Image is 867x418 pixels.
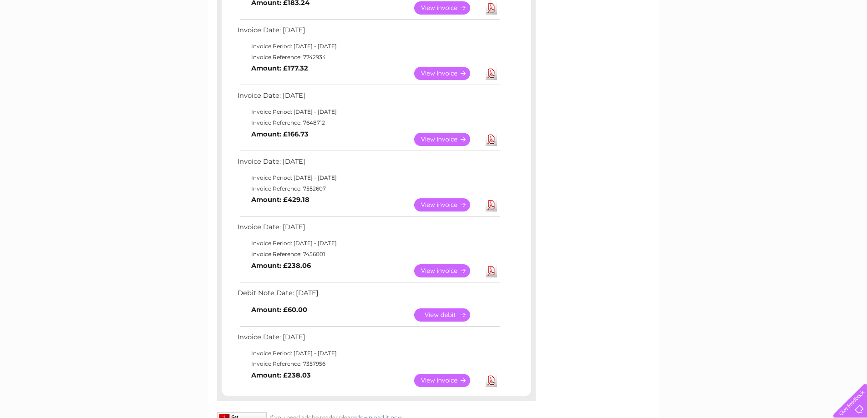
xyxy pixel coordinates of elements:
[414,133,481,146] a: View
[414,67,481,80] a: View
[486,264,497,277] a: Download
[251,262,311,270] b: Amount: £238.06
[486,1,497,15] a: Download
[414,1,481,15] a: View
[235,249,502,260] td: Invoice Reference: 7456001
[235,106,502,117] td: Invoice Period: [DATE] - [DATE]
[414,264,481,277] a: View
[235,156,502,172] td: Invoice Date: [DATE]
[235,52,502,63] td: Invoice Reference: 7742934
[251,130,309,138] b: Amount: £166.73
[235,41,502,52] td: Invoice Period: [DATE] - [DATE]
[235,287,502,304] td: Debit Note Date: [DATE]
[806,39,829,45] a: Contact
[486,374,497,387] a: Download
[235,90,502,106] td: Invoice Date: [DATE]
[235,172,502,183] td: Invoice Period: [DATE] - [DATE]
[414,374,481,387] a: View
[235,24,502,41] td: Invoice Date: [DATE]
[695,5,758,16] a: 0333 014 3131
[235,238,502,249] td: Invoice Period: [DATE] - [DATE]
[235,221,502,238] td: Invoice Date: [DATE]
[486,67,497,80] a: Download
[837,39,858,45] a: Log out
[235,331,502,348] td: Invoice Date: [DATE]
[755,39,782,45] a: Telecoms
[251,64,308,72] b: Amount: £177.32
[235,183,502,194] td: Invoice Reference: 7552607
[730,39,750,45] a: Energy
[788,39,801,45] a: Blog
[235,358,502,369] td: Invoice Reference: 7357956
[486,198,497,212] a: Download
[235,348,502,359] td: Invoice Period: [DATE] - [DATE]
[486,133,497,146] a: Download
[251,306,307,314] b: Amount: £60.00
[251,371,311,379] b: Amount: £238.03
[30,24,77,51] img: logo.png
[251,196,309,204] b: Amount: £429.18
[235,117,502,128] td: Invoice Reference: 7648712
[414,198,481,212] a: View
[707,39,724,45] a: Water
[414,308,481,322] a: View
[219,5,649,44] div: Clear Business is a trading name of Verastar Limited (registered in [GEOGRAPHIC_DATA] No. 3667643...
